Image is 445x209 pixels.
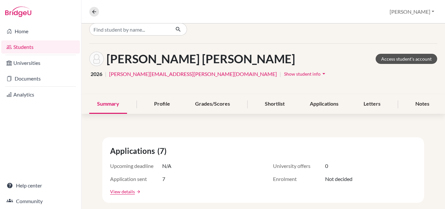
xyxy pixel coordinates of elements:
a: Access student's account [376,54,437,64]
img: FEDERICO GARCIA VILLEGAS's avatar [89,52,104,66]
div: Profile [146,95,178,114]
button: Show student infoarrow_drop_down [284,69,327,79]
span: University offers [273,162,325,170]
span: Upcoming deadline [110,162,162,170]
a: [PERSON_NAME][EMAIL_ADDRESS][PERSON_NAME][DOMAIN_NAME] [109,70,277,78]
div: Grades/Scores [187,95,238,114]
span: | [280,70,281,78]
div: Letters [356,95,388,114]
a: Analytics [1,88,80,101]
span: 7 [162,175,165,183]
input: Find student by name... [89,23,170,36]
span: Show student info [284,71,321,77]
button: [PERSON_NAME] [387,6,437,18]
a: Community [1,195,80,208]
img: Bridge-U [5,7,31,17]
span: Applications [110,145,157,157]
span: N/A [162,162,171,170]
a: Help center [1,179,80,192]
a: View details [110,188,135,195]
a: arrow_forward [135,189,141,194]
div: Applications [302,95,346,114]
span: (7) [157,145,169,157]
span: 2026 [91,70,102,78]
a: Students [1,40,80,53]
a: Universities [1,56,80,69]
div: Shortlist [257,95,293,114]
h1: [PERSON_NAME] [PERSON_NAME] [107,52,295,66]
i: arrow_drop_down [321,70,327,77]
span: 0 [325,162,328,170]
span: | [105,70,107,78]
div: Summary [89,95,127,114]
a: Home [1,25,80,38]
span: Not decided [325,175,352,183]
a: Documents [1,72,80,85]
div: Notes [408,95,437,114]
span: Enrolment [273,175,325,183]
span: Application sent [110,175,162,183]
